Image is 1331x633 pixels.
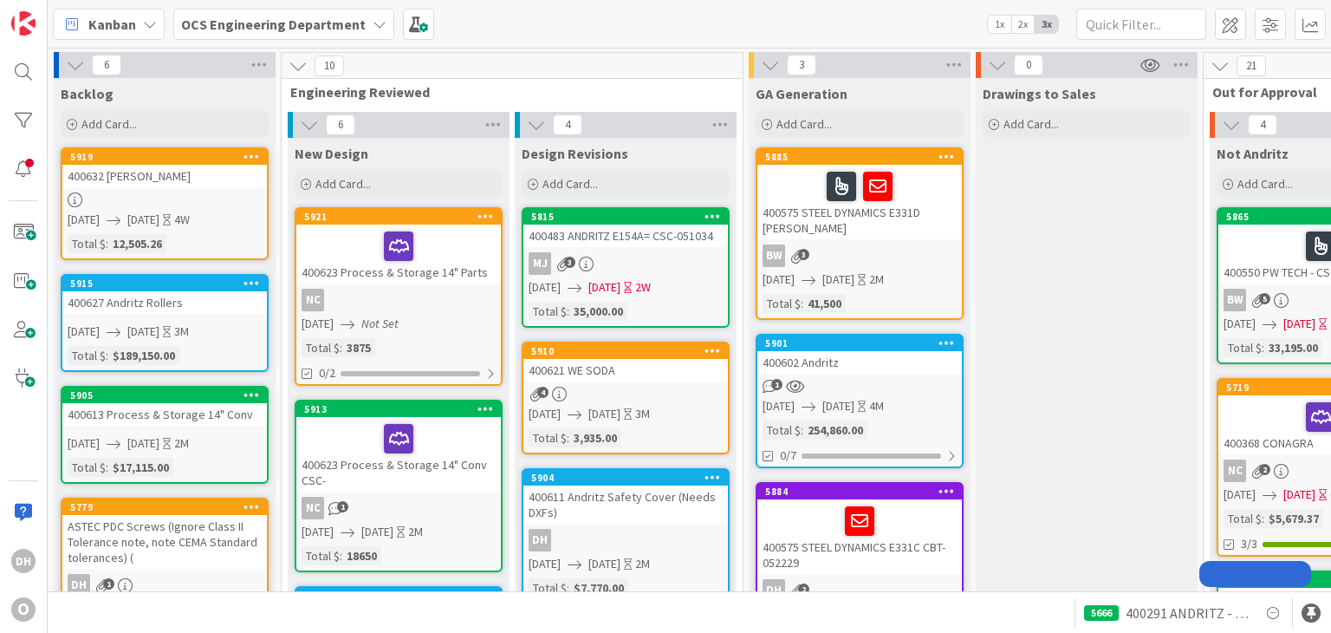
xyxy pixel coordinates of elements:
[361,316,399,331] i: Not Set
[757,245,962,267] div: BW
[68,574,90,597] div: DH
[296,225,501,284] div: 400623 Process & Storage 14" Parts
[588,278,620,297] span: [DATE]
[869,271,884,289] div: 2M
[757,149,962,165] div: 5885
[635,555,650,573] div: 2M
[68,323,100,341] span: [DATE]
[523,343,728,359] div: 5910
[763,294,801,313] div: Total $
[1237,55,1266,76] span: 21
[127,434,159,453] span: [DATE]
[70,277,267,290] div: 5915
[1224,509,1262,528] div: Total $
[569,428,621,447] div: 3,935.00
[798,249,809,260] span: 3
[757,499,962,574] div: 400575 STEEL DYNAMICS E331C CBT-052229
[1011,16,1035,33] span: 2x
[62,291,267,314] div: 400627 Andritz Rollers
[523,486,728,524] div: 400611 Andritz Safety Cover (Needs DXFs)
[342,546,381,565] div: 18650
[296,401,501,492] div: 5913400623 Process & Storage 14" Conv CSC-
[529,555,561,573] span: [DATE]
[763,271,795,289] span: [DATE]
[337,501,348,512] span: 1
[1224,486,1256,504] span: [DATE]
[296,401,501,417] div: 5913
[803,421,867,440] div: 254,860.00
[569,578,628,597] div: $7,770.00
[757,484,962,574] div: 5884400575 STEEL DYNAMICS E331C CBT-052229
[361,523,393,541] span: [DATE]
[757,351,962,374] div: 400602 Andritz
[564,257,575,268] span: 3
[801,294,803,313] span: :
[11,597,36,622] div: O
[296,209,501,284] div: 5921400623 Process & Storage 14" Parts
[296,417,501,492] div: 400623 Process & Storage 14" Conv CSC-
[635,278,651,297] div: 2W
[1241,535,1257,553] span: 3/3
[62,276,267,314] div: 5915400627 Andritz Rollers
[1237,176,1293,192] span: Add Card...
[340,338,342,357] span: :
[529,302,567,321] div: Total $
[62,499,267,569] div: 5779ASTEC PDC Screws (Ignore Class II Tolerance note, note CEMA Standard tolerances) (
[62,276,267,291] div: 5915
[342,338,375,357] div: 3875
[11,11,36,36] img: Visit kanbanzone.com
[62,499,267,515] div: 5779
[108,234,166,253] div: 12,505.26
[756,334,964,468] a: 5901400602 Andritz[DATE][DATE]4MTotal $:254,860.000/7
[529,252,551,275] div: MJ
[127,323,159,341] span: [DATE]
[869,397,884,415] div: 4M
[181,16,366,33] b: OCS Engineering Department
[776,116,832,132] span: Add Card...
[771,379,782,390] span: 1
[1084,605,1119,621] div: 5666
[174,211,190,229] div: 4W
[522,207,730,328] a: 5815400483 ANDRITZ E154A= CSC-051034MJ[DATE][DATE]2WTotal $:35,000.00
[988,16,1011,33] span: 1x
[531,211,728,223] div: 5815
[1224,460,1246,482] div: NC
[553,114,582,135] span: 4
[62,388,267,403] div: 5905
[68,346,106,365] div: Total $
[1262,338,1264,357] span: :
[822,271,854,289] span: [DATE]
[302,289,324,311] div: NC
[326,114,355,135] span: 6
[68,211,100,229] span: [DATE]
[1003,116,1059,132] span: Add Card...
[567,428,569,447] span: :
[756,147,964,320] a: 5885400575 STEEL DYNAMICS E331D [PERSON_NAME]BW[DATE][DATE]2MTotal $:41,500
[531,472,728,484] div: 5904
[765,486,962,498] div: 5884
[61,147,269,260] a: 5919400632 [PERSON_NAME][DATE][DATE]4WTotal $:12,505.26
[62,149,267,187] div: 5919400632 [PERSON_NAME]
[1264,338,1322,357] div: 33,195.00
[62,574,267,597] div: DH
[757,579,962,602] div: DH
[88,14,136,35] span: Kanban
[523,209,728,225] div: 5815
[62,165,267,187] div: 400632 [PERSON_NAME]
[62,403,267,426] div: 400613 Process & Storage 14" Conv
[61,386,269,484] a: 5905400613 Process & Storage 14" Conv[DATE][DATE]2MTotal $:$17,115.00
[567,578,569,597] span: :
[127,211,159,229] span: [DATE]
[537,387,549,398] span: 4
[763,245,785,267] div: BW
[296,497,501,519] div: NC
[68,234,106,253] div: Total $
[763,397,795,415] span: [DATE]
[319,364,335,382] span: 0/2
[290,83,721,101] span: Engineering Reviewed
[302,315,334,333] span: [DATE]
[523,343,728,382] div: 5910400621 WE SODA
[81,116,137,132] span: Add Card...
[295,207,503,386] a: 5921400623 Process & Storage 14" PartsNC[DATE]Not SetTotal $:38750/2
[529,529,551,551] div: DH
